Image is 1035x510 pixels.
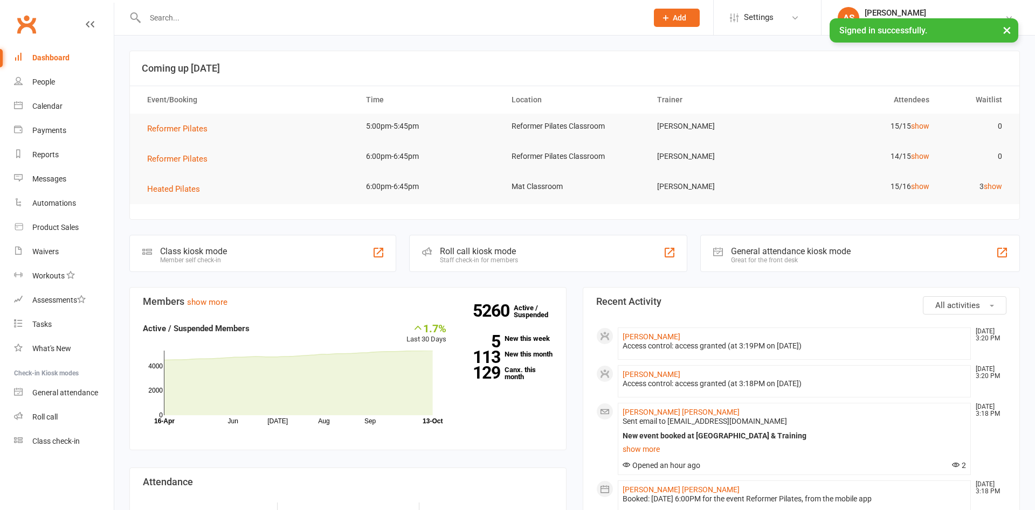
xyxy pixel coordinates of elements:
div: What's New [32,344,71,353]
h3: Coming up [DATE] [142,63,1008,74]
td: 6:00pm-6:45pm [356,174,502,199]
a: Waivers [14,240,114,264]
th: Waitlist [939,86,1012,114]
a: [PERSON_NAME] [PERSON_NAME] [623,408,740,416]
td: Reformer Pilates Classroom [502,144,647,169]
a: Product Sales [14,215,114,240]
div: Calendar [32,102,63,110]
th: Location [502,86,647,114]
div: Automations [32,199,76,207]
div: Workouts [32,271,65,280]
td: Reformer Pilates Classroom [502,114,647,139]
h3: Recent Activity [596,296,1006,307]
a: Assessments [14,288,114,312]
time: [DATE] 3:18 PM [970,481,1006,495]
th: Trainer [647,86,793,114]
div: Access control: access granted (at 3:19PM on [DATE]) [623,341,966,351]
strong: 113 [463,349,500,365]
td: 14/15 [793,144,939,169]
a: Dashboard [14,46,114,70]
div: New event booked at [GEOGRAPHIC_DATA] & Training [623,431,966,441]
a: Payments [14,118,114,143]
button: Reformer Pilates [147,152,215,165]
span: Settings [744,5,774,30]
a: [PERSON_NAME] [623,332,680,341]
a: Roll call [14,405,114,429]
strong: 5260 [473,303,514,319]
span: Heated Pilates [147,184,200,194]
a: show more [187,297,227,307]
div: Staff check-in for members [440,256,518,264]
span: Opened an hour ago [623,461,700,470]
div: Messages [32,174,66,183]
strong: 5 [463,333,500,350]
time: [DATE] 3:20 PM [970,328,1006,342]
div: Roll call [32,413,58,421]
strong: 129 [463,365,500,381]
div: AS [838,7,859,29]
a: Clubworx [13,11,40,38]
input: Search... [142,10,640,25]
div: People [32,78,55,86]
a: Reports [14,143,114,167]
th: Time [356,86,502,114]
span: Signed in successfully. [839,25,927,36]
a: People [14,70,114,94]
span: All activities [935,301,980,310]
a: show [911,122,929,130]
h3: Attendance [143,477,553,487]
a: Messages [14,167,114,191]
a: 5New this week [463,335,553,342]
td: 6:00pm-6:45pm [356,144,502,169]
div: Class check-in [32,437,80,445]
div: Reports [32,150,59,159]
div: 1.7% [406,322,446,334]
td: [PERSON_NAME] [647,114,793,139]
div: Waivers [32,247,59,256]
div: Dashboard [32,53,70,62]
div: General attendance [32,388,98,397]
a: Calendar [14,94,114,118]
a: show [984,182,1002,191]
a: [PERSON_NAME] [623,370,680,379]
th: Event/Booking [137,86,356,114]
div: Member self check-in [160,256,227,264]
td: 0 [939,114,1012,139]
span: 2 [952,461,966,470]
span: Add [673,13,686,22]
td: Mat Classroom [502,174,647,199]
div: Roll call kiosk mode [440,246,518,256]
div: Launceston Institute Of Fitness & Training [865,18,1005,27]
span: Sent email to [EMAIL_ADDRESS][DOMAIN_NAME] [623,417,787,425]
div: Payments [32,126,66,135]
a: show [911,182,929,191]
div: Great for the front desk [731,256,851,264]
span: Reformer Pilates [147,154,208,164]
td: [PERSON_NAME] [647,144,793,169]
td: [PERSON_NAME] [647,174,793,199]
a: 5260Active / Suspended [514,296,561,326]
button: Heated Pilates [147,183,208,195]
td: 15/16 [793,174,939,199]
div: Tasks [32,320,52,329]
td: 15/15 [793,114,939,139]
time: [DATE] 3:18 PM [970,403,1006,417]
div: Assessments [32,296,86,304]
a: What's New [14,337,114,361]
a: 113New this month [463,351,553,358]
a: show [911,152,929,160]
a: Automations [14,191,114,215]
div: General attendance kiosk mode [731,246,851,256]
a: Tasks [14,312,114,337]
strong: Active / Suspended Members [143,324,250,333]
a: Workouts [14,264,114,288]
div: Class kiosk mode [160,246,227,256]
h3: Members [143,296,553,307]
div: Last 30 Days [406,322,446,345]
td: 3 [939,174,1012,199]
a: [PERSON_NAME] [PERSON_NAME] [623,485,740,494]
a: 129Canx. this month [463,366,553,380]
a: Class kiosk mode [14,429,114,453]
td: 5:00pm-5:45pm [356,114,502,139]
button: All activities [923,296,1006,315]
